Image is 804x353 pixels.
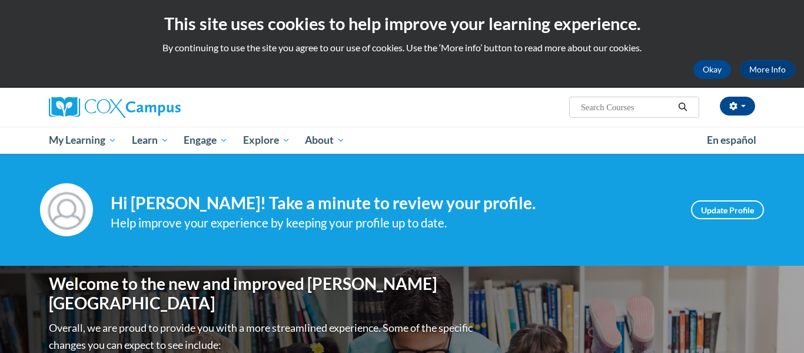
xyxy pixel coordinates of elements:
a: More Info [740,60,795,79]
h4: Hi [PERSON_NAME]! Take a minute to review your profile. [111,193,673,213]
img: Profile Image [40,183,93,236]
a: My Learning [41,127,124,154]
input: Search Courses [580,100,674,114]
a: About [298,127,353,154]
a: Cox Campus [49,97,273,118]
span: My Learning [49,133,117,147]
p: By continuing to use the site you agree to our use of cookies. Use the ‘More info’ button to read... [9,41,795,54]
a: Update Profile [691,200,764,219]
span: En español [707,134,756,146]
button: Search [674,100,692,114]
a: En español [699,128,764,153]
a: Explore [235,127,298,154]
h2: This site uses cookies to help improve your learning experience. [9,12,795,35]
div: Help improve your experience by keeping your profile up to date. [111,213,673,233]
h1: Welcome to the new and improved [PERSON_NAME][GEOGRAPHIC_DATA] [49,274,476,314]
span: Learn [132,133,169,147]
a: Engage [176,127,235,154]
a: Learn [124,127,177,154]
button: Okay [693,60,731,79]
div: Main menu [31,127,773,154]
button: Account Settings [720,97,755,116]
span: About [305,133,345,147]
span: Engage [184,133,228,147]
span: Explore [243,133,290,147]
img: Cox Campus [49,97,181,118]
